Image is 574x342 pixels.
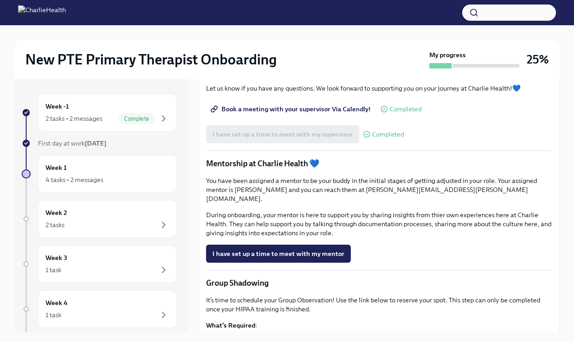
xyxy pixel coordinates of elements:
h6: Week 1 [46,163,67,173]
div: 2 tasks • 2 messages [46,114,102,123]
h6: Week 2 [46,208,67,218]
p: During onboarding, your mentor is here to support you by sharing insights from thier own experien... [206,210,552,237]
p: : Group Shadowing is a requirement of your onboarding process. You must schedule and observe 2 ho... [206,321,552,339]
h3: 25% [527,51,549,68]
a: Week 14 tasks • 2 messages [22,155,177,193]
div: 1 task [46,265,61,274]
span: Completed [390,106,422,113]
a: First day at work[DATE] [22,139,177,148]
span: Completed [372,131,404,138]
h2: New PTE Primary Therapist Onboarding [25,50,277,68]
h6: Week 3 [46,253,67,263]
a: Week 22 tasks [22,200,177,238]
p: You have been assigned a mentor to be your buddy in the initial stages of getting adjusted in you... [206,176,552,203]
p: It’s time to schedule your Group Observation! Use the link below to reserve your spot. This step ... [206,296,552,314]
p: Group Shadowing [206,278,552,288]
button: I have set up a time to meet with my mentor [206,245,351,263]
span: Book a meeting with your supervisor Via Calendly! [212,105,371,114]
a: Week 41 task [22,290,177,328]
span: I have set up a time to meet with my mentor [212,249,344,258]
a: Week 31 task [22,245,177,283]
strong: My progress [429,50,466,59]
p: Mentorship at Charlie Health 💙 [206,158,552,169]
a: Book a meeting with your supervisor Via Calendly! [206,100,377,118]
div: 2 tasks [46,220,64,229]
strong: What’s Required [206,321,255,329]
div: 1 task [46,310,61,319]
h6: Week 4 [46,298,68,308]
span: Complete [119,115,155,122]
a: Week -12 tasks • 2 messagesComplete [22,94,177,132]
p: Let us know if you have any questions. We look forward to supporting you on your journey at Charl... [206,84,552,93]
span: First day at work [38,139,106,147]
img: CharlieHealth [18,5,66,20]
h6: Week -1 [46,101,69,111]
div: 4 tasks • 2 messages [46,175,103,184]
strong: [DATE] [85,139,106,147]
